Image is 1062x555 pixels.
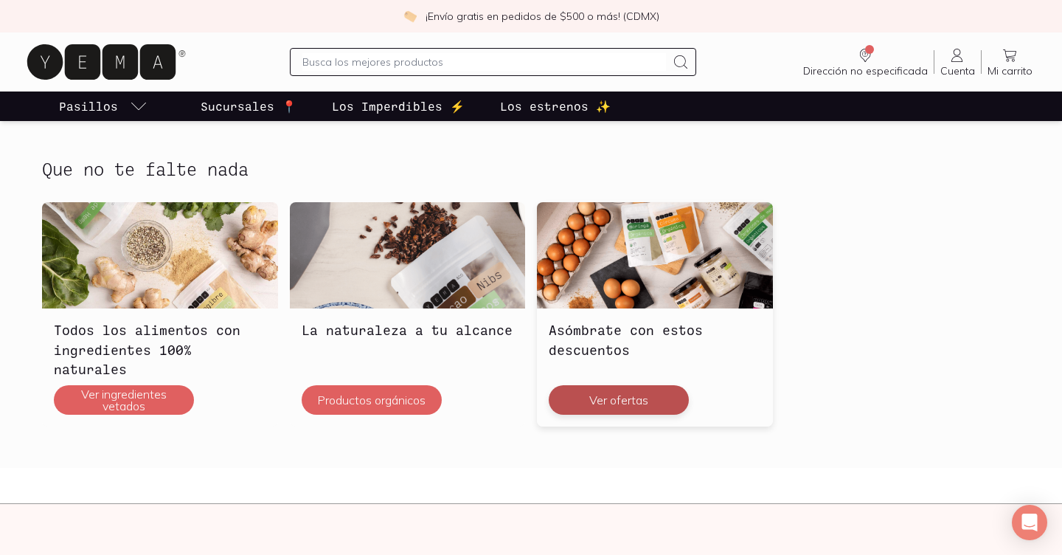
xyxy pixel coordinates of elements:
[537,202,773,308] img: Asómbrate con estos descuentos
[54,320,266,379] h3: Todos los alimentos con ingredientes 100% naturales
[549,320,761,359] h3: Asómbrate con estos descuentos
[500,97,611,115] p: Los estrenos ✨
[201,97,296,115] p: Sucursales 📍
[329,92,468,121] a: Los Imperdibles ⚡️
[302,320,514,339] h3: La naturaleza a tu alcance
[302,53,665,71] input: Busca los mejores productos
[497,92,614,121] a: Los estrenos ✨
[302,385,442,415] button: Productos orgánicos
[42,159,249,179] h2: Que no te falte nada
[290,202,526,308] img: La naturaleza a tu alcance
[290,202,526,426] a: La naturaleza a tu alcanceLa naturaleza a tu alcanceProductos orgánicos
[940,64,975,77] span: Cuenta
[934,46,981,77] a: Cuenta
[198,92,299,121] a: Sucursales 📍
[54,385,194,415] button: Ver ingredientes vetados
[42,202,278,308] img: Todos los alimentos con ingredientes 100% naturales
[537,202,773,426] a: Asómbrate con estos descuentosAsómbrate con estos descuentosVer ofertas
[549,385,689,415] button: Ver ofertas
[1012,505,1047,540] div: Open Intercom Messenger
[59,97,118,115] p: Pasillos
[56,92,150,121] a: pasillo-todos-link
[803,64,928,77] span: Dirección no especificada
[988,64,1032,77] span: Mi carrito
[982,46,1038,77] a: Mi carrito
[426,9,659,24] p: ¡Envío gratis en pedidos de $500 o más! (CDMX)
[403,10,417,23] img: check
[332,97,465,115] p: Los Imperdibles ⚡️
[797,46,934,77] a: Dirección no especificada
[42,202,278,426] a: Todos los alimentos con ingredientes 100% naturalesTodos los alimentos con ingredientes 100% natu...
